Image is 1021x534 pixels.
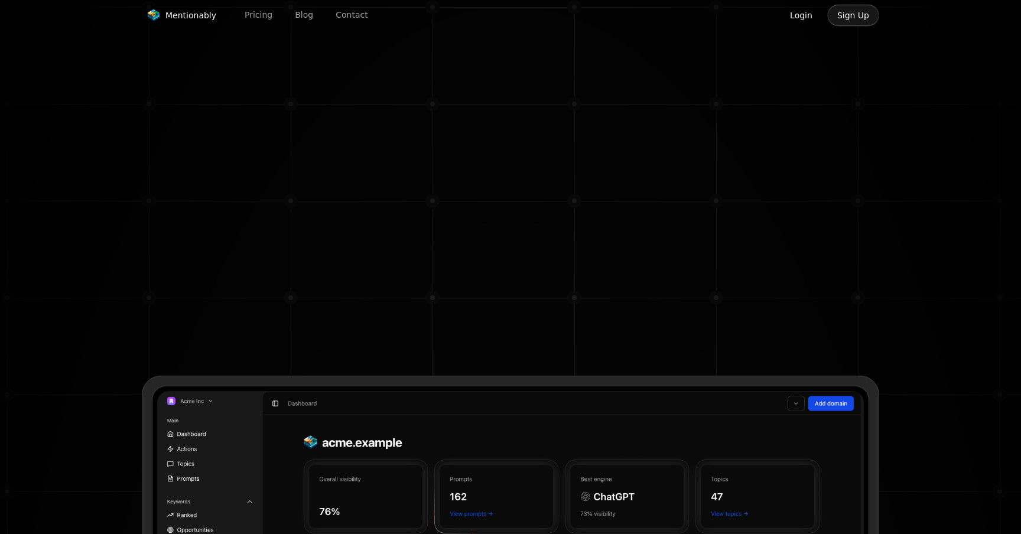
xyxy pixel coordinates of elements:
a: Pricing [235,6,282,24]
span: Mentionably [165,9,216,21]
a: Contact [326,6,377,24]
a: Mentionably [142,7,221,24]
img: Mentionably logo [147,9,161,21]
a: Blog [285,6,323,24]
button: Sign Up [827,4,879,27]
button: Login [780,4,822,27]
